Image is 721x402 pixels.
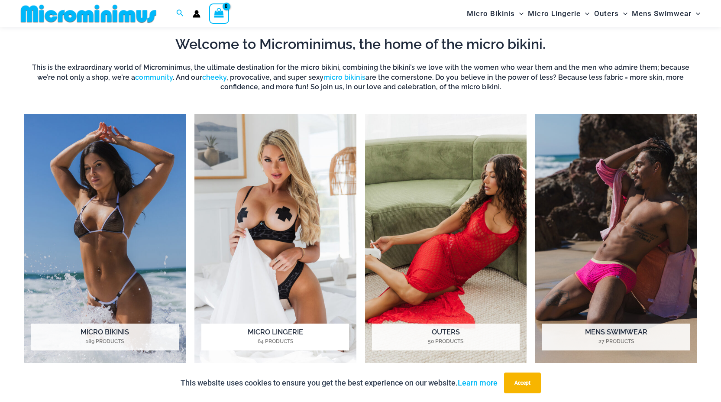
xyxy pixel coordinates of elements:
mark: 64 Products [201,337,349,345]
span: Micro Bikinis [467,3,515,25]
a: Learn more [458,378,498,387]
a: Search icon link [176,8,184,19]
span: Menu Toggle [692,3,700,25]
h2: Mens Swimwear [542,324,690,350]
span: Micro Lingerie [528,3,581,25]
button: Accept [504,373,541,393]
mark: 27 Products [542,337,690,345]
a: OutersMenu ToggleMenu Toggle [592,3,630,25]
img: Outers [365,114,527,363]
a: Micro BikinisMenu ToggleMenu Toggle [465,3,526,25]
a: Micro LingerieMenu ToggleMenu Toggle [526,3,592,25]
h2: Outers [372,324,520,350]
a: Visit product category Micro Lingerie [194,114,356,363]
a: Visit product category Mens Swimwear [535,114,697,363]
a: Visit product category Outers [365,114,527,363]
img: Micro Bikinis [24,114,186,363]
a: community [135,73,173,81]
mark: 50 Products [372,337,520,345]
a: micro bikinis [323,73,365,81]
mark: 189 Products [31,337,178,345]
span: Menu Toggle [515,3,524,25]
span: Menu Toggle [619,3,627,25]
h2: Welcome to Microminimus, the home of the micro bikini. [24,35,697,53]
span: Outers [594,3,619,25]
h2: Micro Bikinis [31,324,178,350]
a: cheeky [202,73,226,81]
img: Micro Lingerie [194,114,356,363]
p: This website uses cookies to ensure you get the best experience on our website. [181,376,498,389]
a: Account icon link [193,10,200,18]
img: MM SHOP LOGO FLAT [17,4,160,23]
span: Mens Swimwear [632,3,692,25]
h6: This is the extraordinary world of Microminimus, the ultimate destination for the micro bikini, c... [24,63,697,92]
a: Mens SwimwearMenu ToggleMenu Toggle [630,3,702,25]
a: View Shopping Cart, empty [209,3,229,23]
a: Visit product category Micro Bikinis [24,114,186,363]
nav: Site Navigation [463,1,704,26]
h2: Micro Lingerie [201,324,349,350]
img: Mens Swimwear [535,114,697,363]
span: Menu Toggle [581,3,589,25]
